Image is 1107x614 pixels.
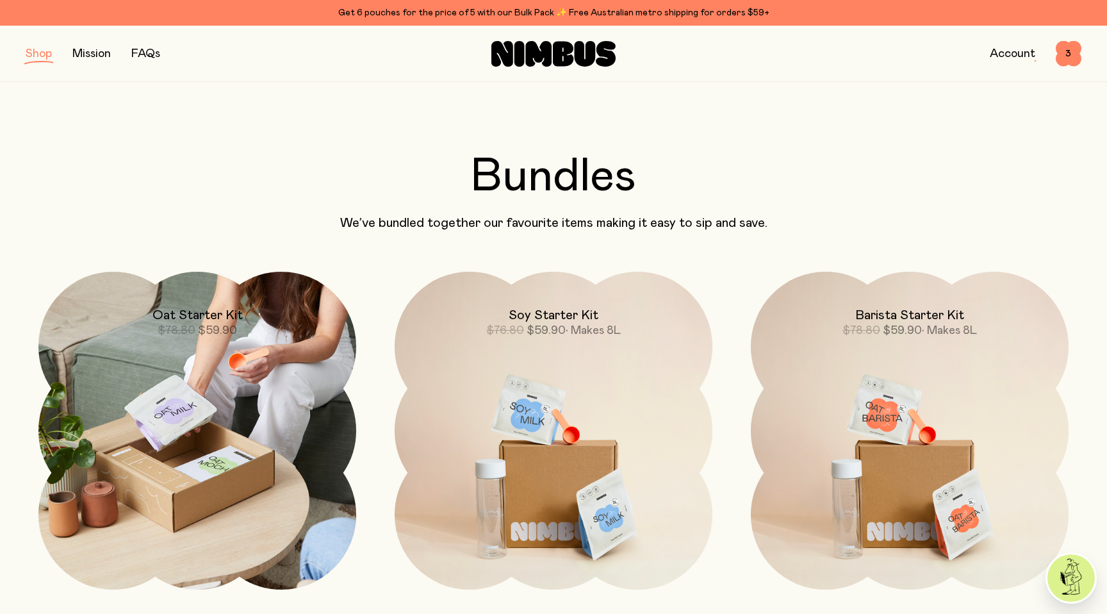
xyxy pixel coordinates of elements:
span: $59.90 [883,325,922,336]
img: agent [1047,554,1095,602]
a: Barista Starter Kit$78.80$59.90• Makes 8L [751,272,1069,590]
span: • Makes 8L [566,325,621,336]
h2: Soy Starter Kit [509,308,598,323]
h2: Bundles [26,154,1081,200]
a: Soy Starter Kit$76.80$59.90• Makes 8L [395,272,712,590]
span: $76.80 [486,325,524,336]
button: 3 [1056,41,1081,67]
h2: Oat Starter Kit [152,308,243,323]
span: $59.90 [527,325,566,336]
p: We’ve bundled together our favourite items making it easy to sip and save. [26,215,1081,231]
div: Get 6 pouches for the price of 5 with our Bulk Pack ✨ Free Australian metro shipping for orders $59+ [26,5,1081,21]
span: $78.80 [842,325,880,336]
span: $78.80 [158,325,195,336]
span: • Makes 8L [922,325,977,336]
a: Account [990,48,1035,60]
h2: Barista Starter Kit [855,308,964,323]
span: $59.90 [198,325,237,336]
a: Oat Starter Kit$78.80$59.90 [38,272,356,590]
a: FAQs [131,48,160,60]
a: Mission [72,48,111,60]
